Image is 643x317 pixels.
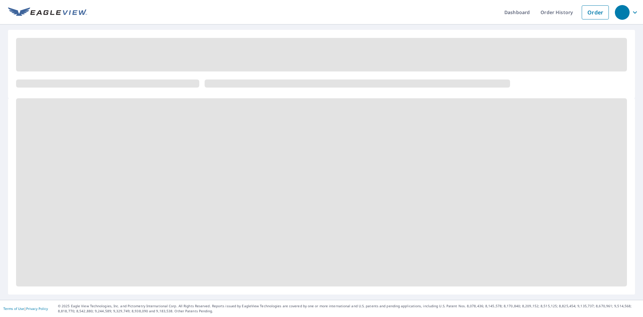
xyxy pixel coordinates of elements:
[26,306,48,311] a: Privacy Policy
[582,5,609,19] a: Order
[3,307,48,311] p: |
[8,7,87,17] img: EV Logo
[3,306,24,311] a: Terms of Use
[58,304,640,314] p: © 2025 Eagle View Technologies, Inc. and Pictometry International Corp. All Rights Reserved. Repo...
